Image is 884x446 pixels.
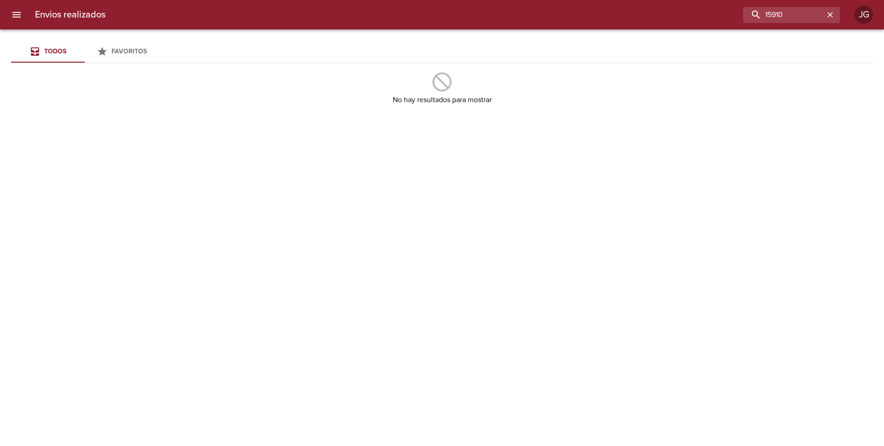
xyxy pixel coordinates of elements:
span: Favoritos [111,47,147,55]
button: menu [6,4,28,26]
h6: Envios realizados [35,7,105,22]
div: JG [855,6,873,24]
input: buscar [743,7,824,23]
div: Tabs Envios [11,41,158,63]
h6: No hay resultados para mostrar [393,93,492,106]
span: Todos [44,47,66,55]
div: Abrir información de usuario [855,6,873,24]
